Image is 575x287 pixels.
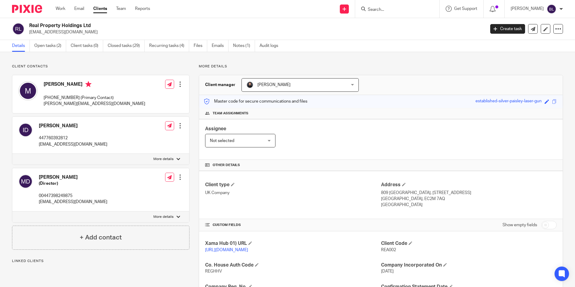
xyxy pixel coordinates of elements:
[149,40,189,52] a: Recurring tasks (4)
[153,214,174,219] p: More details
[116,6,126,12] a: Team
[233,40,255,52] a: Notes (1)
[381,240,557,247] h4: Client Code
[44,95,145,101] p: [PHONE_NUMBER] (Primary Contact)
[39,135,107,141] p: 447760392812
[213,111,248,116] span: Team assignments
[56,6,65,12] a: Work
[490,24,525,34] a: Create task
[39,199,107,205] p: [EMAIL_ADDRESS][DOMAIN_NAME]
[12,64,189,69] p: Client contacts
[12,40,30,52] a: Details
[205,269,222,273] span: REGHHV
[205,126,226,131] span: Assignee
[39,174,107,181] h4: [PERSON_NAME]
[135,6,150,12] a: Reports
[381,182,557,188] h4: Address
[381,196,557,202] p: [GEOGRAPHIC_DATA], EC2M 7AQ
[18,174,33,189] img: svg%3E
[108,40,145,52] a: Closed tasks (29)
[80,233,122,242] h4: + Add contact
[205,240,381,247] h4: Xama Hub 01) URL
[205,248,248,252] a: [URL][DOMAIN_NAME]
[153,157,174,162] p: More details
[260,40,283,52] a: Audit logs
[454,7,477,11] span: Get Support
[29,29,481,35] p: [EMAIL_ADDRESS][DOMAIN_NAME]
[381,248,396,252] span: REA002
[213,163,240,168] span: Other details
[475,98,542,105] div: established-silver-paisley-laser-gun
[204,98,307,104] p: Master code for secure communications and files
[210,139,234,143] span: Not selected
[205,190,381,196] p: UK Company
[381,202,557,208] p: [GEOGRAPHIC_DATA]
[367,7,421,13] input: Search
[44,101,145,107] p: [PERSON_NAME][EMAIL_ADDRESS][DOMAIN_NAME]
[511,6,544,12] p: [PERSON_NAME]
[381,269,394,273] span: [DATE]
[71,40,103,52] a: Client tasks (0)
[246,81,254,88] img: My%20Photo.jpg
[12,23,25,35] img: svg%3E
[39,141,107,147] p: [EMAIL_ADDRESS][DOMAIN_NAME]
[39,123,107,129] h4: [PERSON_NAME]
[547,4,556,14] img: svg%3E
[12,259,189,264] p: Linked clients
[257,83,291,87] span: [PERSON_NAME]
[503,222,537,228] label: Show empty fields
[29,23,391,29] h2: Real Property Holdings Ltd
[93,6,107,12] a: Clients
[205,223,381,227] h4: CUSTOM FIELDS
[18,81,38,100] img: svg%3E
[205,262,381,268] h4: Co. House Auth Code
[39,181,107,187] h5: (Director)
[74,6,84,12] a: Email
[39,193,107,199] p: 00447398249875
[44,81,145,89] h4: [PERSON_NAME]
[205,182,381,188] h4: Client type
[381,262,557,268] h4: Company Incorporated On
[85,81,91,87] i: Primary
[381,190,557,196] p: 809 [GEOGRAPHIC_DATA], [STREET_ADDRESS]
[34,40,66,52] a: Open tasks (2)
[212,40,229,52] a: Emails
[199,64,563,69] p: More details
[205,82,235,88] h3: Client manager
[194,40,207,52] a: Files
[12,5,42,13] img: Pixie
[18,123,33,137] img: svg%3E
